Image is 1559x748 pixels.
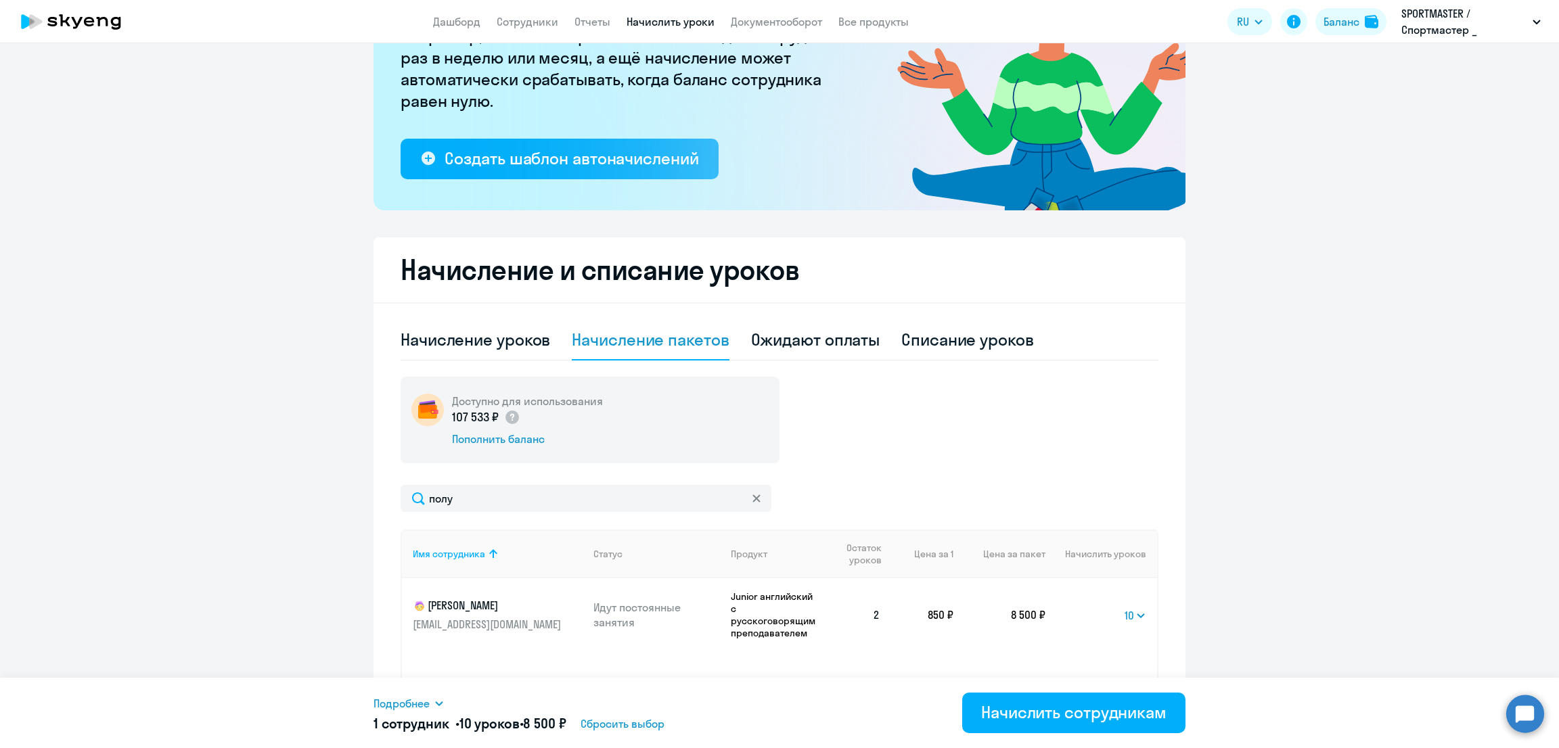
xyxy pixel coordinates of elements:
h2: Начисление и списание уроков [401,254,1158,286]
div: Ожидают оплаты [751,329,880,350]
button: Начислить сотрудникам [962,693,1185,733]
p: Junior английский с русскоговорящим преподавателем [731,590,822,639]
p: [PERSON_NAME] [413,598,564,614]
a: child[PERSON_NAME][EMAIL_ADDRESS][DOMAIN_NAME] [413,598,583,632]
span: 8 500 ₽ [523,715,566,732]
th: Цена за 1 [891,530,953,578]
div: Пополнить баланс [452,431,603,446]
img: wallet-circle.png [411,394,444,426]
span: RU [1237,14,1249,30]
td: 8 500 ₽ [953,578,1045,651]
button: RU [1227,8,1272,35]
div: Списание уроков [901,329,1034,350]
div: Имя сотрудника [413,548,583,560]
div: Статус [593,548,721,560]
div: Имя сотрудника [413,548,485,560]
button: Создать шаблон автоначислений [401,139,719,179]
div: Начислить сотрудникам [981,701,1167,723]
button: SPORTMASTER / Спортмастер _ Кафетерий, СМ kids (предоплата) [1395,5,1547,38]
a: Сотрудники [497,15,558,28]
div: Продукт [731,548,767,560]
div: Создать шаблон автоначислений [445,147,698,169]
span: Остаток уроков [833,542,881,566]
div: Статус [593,548,623,560]
a: Начислить уроки [627,15,715,28]
a: Все продукты [838,15,909,28]
td: 850 ₽ [891,578,953,651]
h5: 1 сотрудник • • [374,714,566,733]
input: Поиск по имени, email, продукту или статусу [401,485,771,512]
span: Сбросить выбор [581,716,664,732]
a: Дашборд [433,15,480,28]
a: Документооборот [731,15,822,28]
p: SPORTMASTER / Спортмастер _ Кафетерий, СМ kids (предоплата) [1401,5,1527,38]
div: Баланс [1324,14,1359,30]
p: 107 533 ₽ [452,408,520,426]
div: Начисление уроков [401,329,550,350]
th: Цена за пакет [953,530,1045,578]
img: balance [1365,15,1378,28]
button: Балансbalance [1315,8,1386,35]
p: Идут постоянные занятия [593,600,721,630]
div: Начисление пакетов [572,329,729,350]
h5: Доступно для использования [452,394,603,408]
span: Подробнее [374,695,430,711]
div: Остаток уроков [833,542,891,566]
th: Начислить уроков [1045,530,1157,578]
a: Отчеты [574,15,610,28]
span: 10 уроков [459,715,520,732]
img: child [413,599,426,613]
td: 2 [822,578,891,651]
div: Продукт [731,548,822,560]
p: [EMAIL_ADDRESS][DOMAIN_NAME] [413,617,564,632]
p: [PERSON_NAME] больше не придётся начислять вручную. Например, можно настроить начисление для сотр... [401,3,861,112]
